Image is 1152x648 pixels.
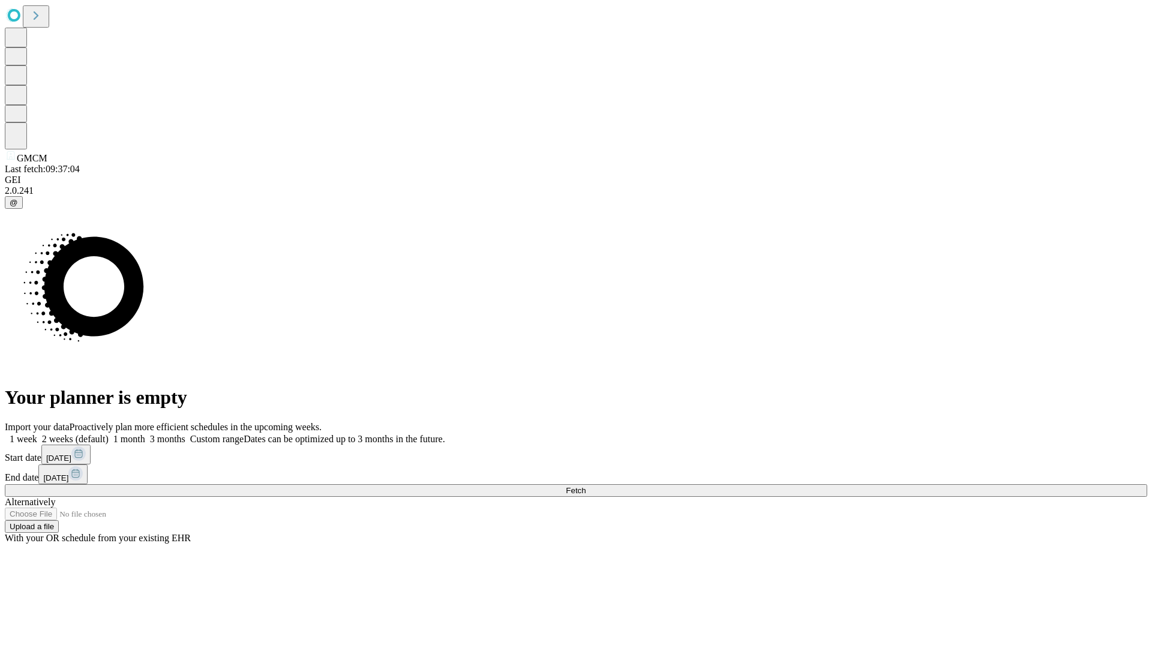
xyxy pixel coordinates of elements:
[42,434,109,444] span: 2 weeks (default)
[70,422,322,432] span: Proactively plan more efficient schedules in the upcoming weeks.
[10,434,37,444] span: 1 week
[244,434,445,444] span: Dates can be optimized up to 3 months in the future.
[5,175,1147,185] div: GEI
[5,422,70,432] span: Import your data
[43,473,68,482] span: [DATE]
[5,185,1147,196] div: 2.0.241
[190,434,244,444] span: Custom range
[46,454,71,463] span: [DATE]
[113,434,145,444] span: 1 month
[5,445,1147,464] div: Start date
[17,153,47,163] span: GMCM
[5,533,191,543] span: With your OR schedule from your existing EHR
[5,464,1147,484] div: End date
[10,198,18,207] span: @
[5,386,1147,409] h1: Your planner is empty
[38,464,88,484] button: [DATE]
[41,445,91,464] button: [DATE]
[5,497,55,507] span: Alternatively
[5,520,59,533] button: Upload a file
[566,486,586,495] span: Fetch
[5,164,80,174] span: Last fetch: 09:37:04
[5,484,1147,497] button: Fetch
[150,434,185,444] span: 3 months
[5,196,23,209] button: @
